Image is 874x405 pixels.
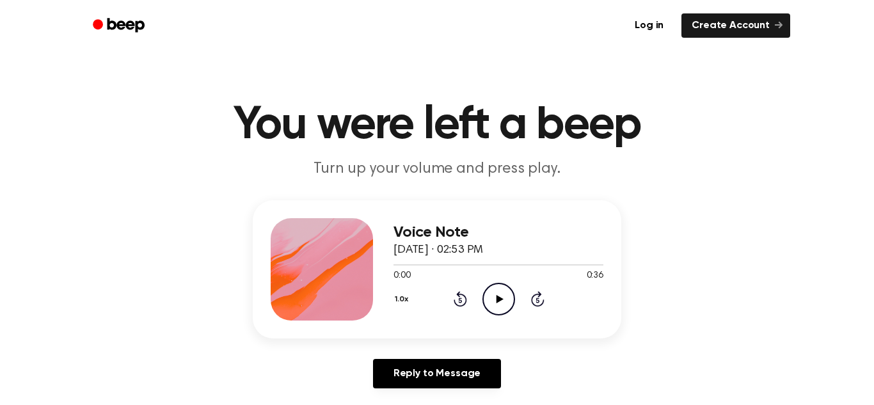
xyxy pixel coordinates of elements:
[587,269,603,283] span: 0:36
[681,13,790,38] a: Create Account
[393,224,603,241] h3: Voice Note
[84,13,156,38] a: Beep
[393,289,413,310] button: 1.0x
[624,13,674,38] a: Log in
[393,269,410,283] span: 0:00
[393,244,483,256] span: [DATE] · 02:53 PM
[191,159,683,180] p: Turn up your volume and press play.
[373,359,501,388] a: Reply to Message
[109,102,765,148] h1: You were left a beep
